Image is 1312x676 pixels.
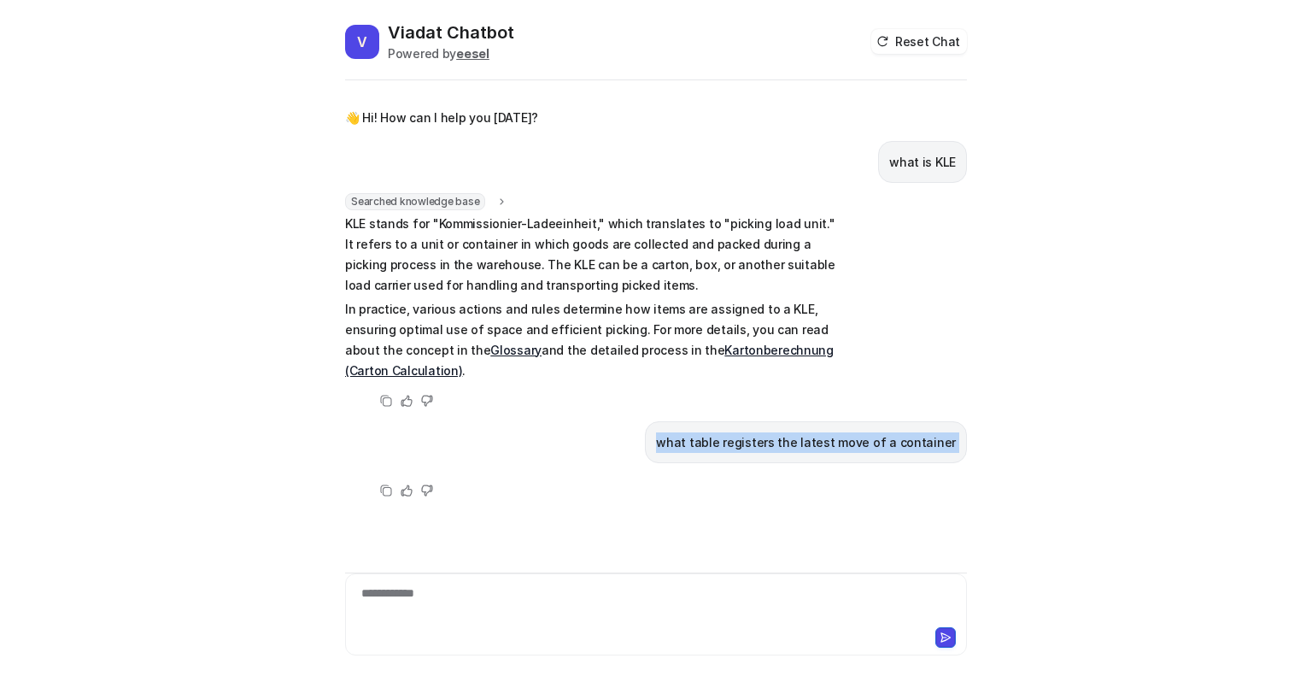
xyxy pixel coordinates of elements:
h2: Viadat Chatbot [388,21,514,44]
button: Reset Chat [871,29,967,54]
a: Glossary [490,343,542,357]
p: what is KLE [889,152,956,173]
span: Searched knowledge base [345,193,485,210]
p: what table registers the latest move of a container [656,432,956,453]
div: Powered by [388,44,514,62]
b: eesel [456,46,489,61]
a: Kartonberechnung (Carton Calculation) [345,343,834,378]
span: V [345,25,379,59]
p: 👋 Hi! How can I help you [DATE]? [345,108,538,128]
p: In practice, various actions and rules determine how items are assigned to a KLE, ensuring optima... [345,299,845,381]
p: KLE stands for "Kommissionier-Ladeeinheit," which translates to "picking load unit." It refers to... [345,214,845,296]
